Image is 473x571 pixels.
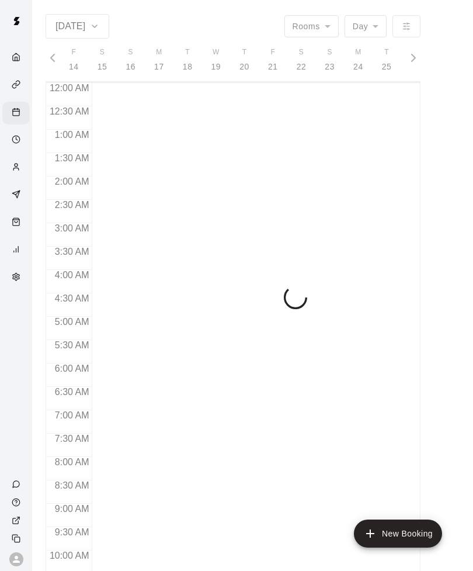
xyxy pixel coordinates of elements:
[154,61,164,73] p: 17
[239,61,249,73] p: 20
[354,520,442,548] button: add
[185,47,190,58] span: T
[230,43,259,77] button: T20
[344,43,373,77] button: M24
[52,130,92,140] span: 1:00 AM
[52,410,92,420] span: 7:00 AM
[47,83,92,93] span: 12:00 AM
[126,61,135,73] p: 16
[183,61,193,73] p: 18
[202,43,231,77] button: W19
[60,43,88,77] button: F14
[52,387,92,397] span: 6:30 AM
[2,475,32,493] a: Contact Us
[71,47,76,58] span: F
[52,223,92,233] span: 3:00 AM
[52,457,92,467] span: 8:00 AM
[52,177,92,186] span: 2:00 AM
[373,43,401,77] button: T25
[327,47,332,58] span: S
[52,480,92,490] span: 8:30 AM
[315,43,344,77] button: S23
[353,61,363,73] p: 24
[47,551,92,560] span: 10:00 AM
[52,200,92,210] span: 2:30 AM
[52,527,92,537] span: 9:30 AM
[128,47,133,58] span: S
[382,61,392,73] p: 25
[268,61,278,73] p: 21
[242,47,247,58] span: T
[2,530,32,548] div: Copy public page link
[88,43,117,77] button: S15
[145,43,173,77] button: M17
[2,511,32,530] a: View public page
[52,340,92,350] span: 5:30 AM
[325,61,335,73] p: 23
[355,47,361,58] span: M
[52,270,92,280] span: 4:00 AM
[156,47,162,58] span: M
[52,247,92,257] span: 3:30 AM
[287,43,316,77] button: S22
[211,61,221,73] p: 19
[98,61,107,73] p: 15
[173,43,202,77] button: T18
[52,364,92,373] span: 6:00 AM
[52,317,92,327] span: 5:00 AM
[52,293,92,303] span: 4:30 AM
[2,493,32,511] a: Visit help center
[299,47,304,58] span: S
[116,43,145,77] button: S16
[384,47,389,58] span: T
[52,504,92,514] span: 9:00 AM
[297,61,307,73] p: 22
[69,61,79,73] p: 14
[270,47,275,58] span: F
[5,9,28,33] img: Swift logo
[52,434,92,444] span: 7:30 AM
[47,106,92,116] span: 12:30 AM
[100,47,105,58] span: S
[52,153,92,163] span: 1:30 AM
[259,43,287,77] button: F21
[213,47,220,58] span: W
